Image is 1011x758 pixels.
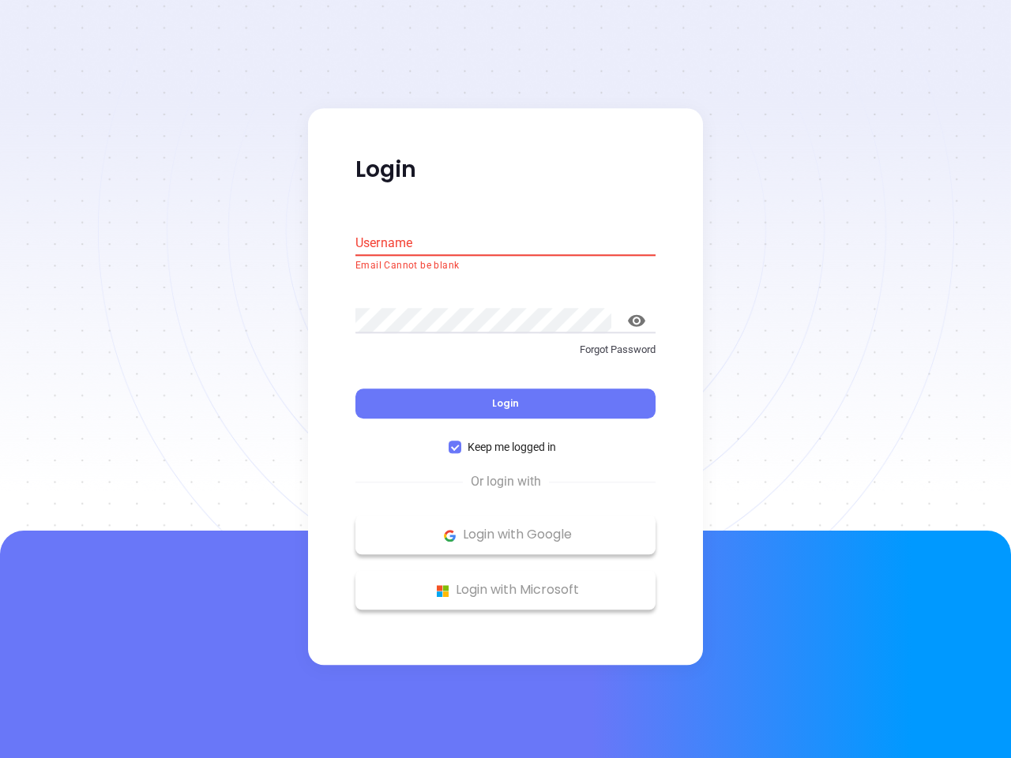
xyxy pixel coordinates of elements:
p: Login with Microsoft [363,579,648,602]
a: Forgot Password [355,342,656,370]
p: Email Cannot be blank [355,258,656,274]
img: Microsoft Logo [433,581,453,601]
button: Microsoft Logo Login with Microsoft [355,571,656,610]
p: Forgot Password [355,342,656,358]
span: Or login with [463,473,549,492]
p: Login with Google [363,523,648,547]
button: toggle password visibility [618,302,656,340]
img: Google Logo [440,526,460,546]
button: Google Logo Login with Google [355,516,656,555]
span: Login [492,397,519,411]
span: Keep me logged in [461,439,562,456]
button: Login [355,389,656,419]
p: Login [355,156,656,184]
